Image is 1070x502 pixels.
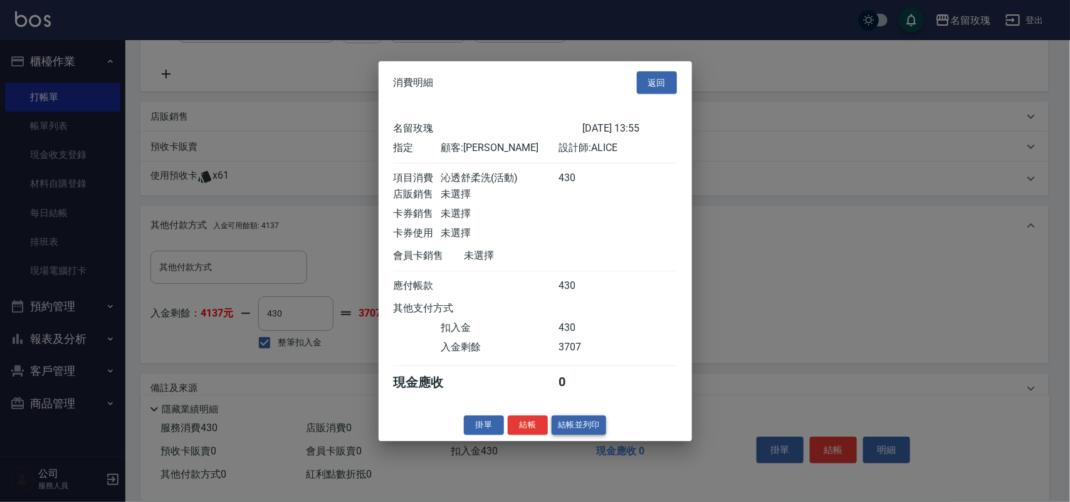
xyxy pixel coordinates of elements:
[394,122,582,135] div: 名留玫瑰
[394,172,441,185] div: 項目消費
[508,416,548,435] button: 結帳
[394,76,434,89] span: 消費明細
[559,142,676,155] div: 設計師: ALICE
[464,416,504,435] button: 掛單
[394,227,441,240] div: 卡券使用
[552,416,606,435] button: 結帳並列印
[559,341,606,354] div: 3707
[441,172,559,185] div: 沁透舒柔洗(活動)
[441,142,559,155] div: 顧客: [PERSON_NAME]
[441,322,559,335] div: 扣入金
[441,227,559,240] div: 未選擇
[441,188,559,201] div: 未選擇
[582,122,677,135] div: [DATE] 13:55
[394,302,488,315] div: 其他支付方式
[559,322,606,335] div: 430
[394,207,441,221] div: 卡券銷售
[559,172,606,185] div: 430
[394,142,441,155] div: 指定
[394,280,441,293] div: 應付帳款
[441,207,559,221] div: 未選擇
[441,341,559,354] div: 入金剩餘
[464,249,582,263] div: 未選擇
[559,280,606,293] div: 430
[394,188,441,201] div: 店販銷售
[637,71,677,94] button: 返回
[394,374,464,391] div: 現金應收
[559,374,606,391] div: 0
[394,249,464,263] div: 會員卡銷售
